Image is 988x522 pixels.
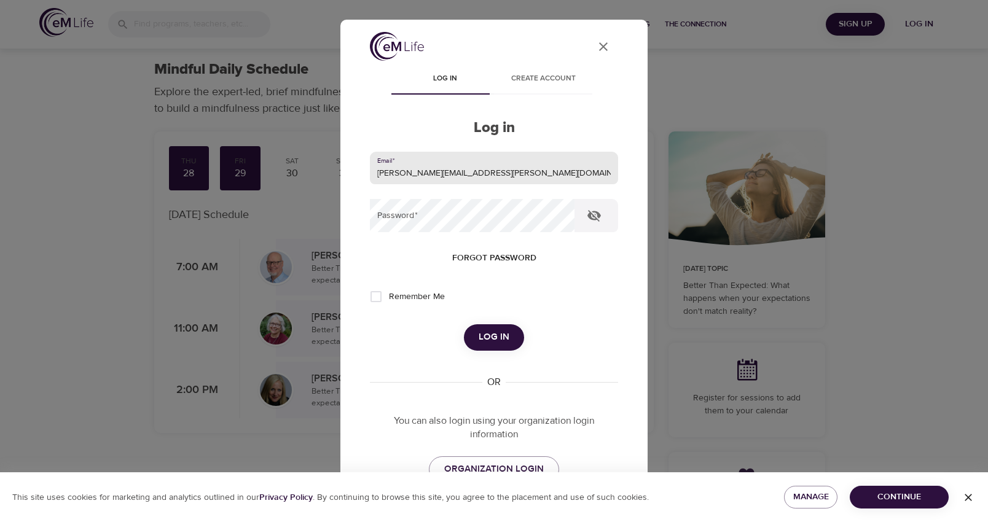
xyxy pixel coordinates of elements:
div: disabled tabs example [370,65,618,95]
span: Continue [860,489,939,505]
span: Forgot password [452,251,536,266]
button: Forgot password [447,247,541,270]
button: close [589,32,618,61]
span: Log in [479,329,509,345]
img: logo [370,32,424,61]
b: Privacy Policy [259,492,313,503]
h2: Log in [370,119,618,137]
p: You can also login using your organization login information [370,414,618,442]
span: Log in [403,72,487,85]
span: Remember Me [389,290,445,303]
span: ORGANIZATION LOGIN [444,461,544,477]
a: ORGANIZATION LOGIN [429,456,559,482]
span: Manage [794,489,828,505]
button: Log in [464,324,524,350]
div: OR [482,375,506,389]
span: Create account [501,72,585,85]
